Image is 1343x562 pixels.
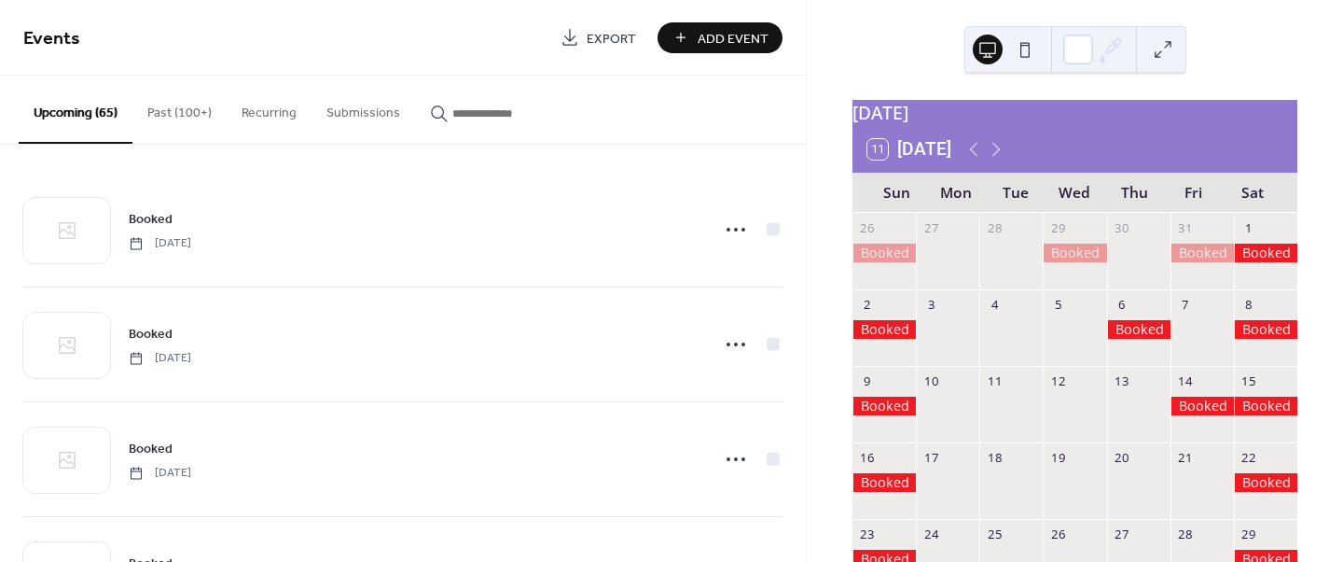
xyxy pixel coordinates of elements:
[922,219,939,236] div: 27
[129,350,191,367] span: [DATE]
[1240,372,1257,389] div: 15
[1050,372,1067,389] div: 12
[1104,173,1164,213] div: Thu
[859,449,876,466] div: 16
[1240,449,1257,466] div: 22
[922,296,939,313] div: 3
[1050,296,1067,313] div: 5
[129,235,191,252] span: [DATE]
[922,449,939,466] div: 17
[859,527,876,543] div: 23
[129,208,173,230] a: Booked
[922,372,939,389] div: 10
[1170,397,1234,415] div: Booked
[1050,527,1067,543] div: 26
[1050,219,1067,236] div: 29
[129,465,191,482] span: [DATE]
[23,21,80,57] span: Events
[1050,449,1067,466] div: 19
[1114,527,1130,543] div: 27
[1177,372,1194,389] div: 14
[852,320,916,339] div: Booked
[859,219,876,236] div: 26
[1240,296,1257,313] div: 8
[658,22,782,53] button: Add Event
[129,440,173,459] span: Booked
[1234,320,1297,339] div: Booked
[1164,173,1224,213] div: Fri
[986,219,1003,236] div: 28
[547,22,650,53] a: Export
[1223,173,1282,213] div: Sat
[1177,527,1194,543] div: 28
[927,173,987,213] div: Mon
[1234,244,1297,262] div: Booked
[1043,244,1106,262] div: Booked
[227,76,312,142] button: Recurring
[129,210,173,230] span: Booked
[986,372,1003,389] div: 11
[852,244,916,262] div: Booked
[312,76,415,142] button: Submissions
[129,323,173,344] a: Booked
[698,29,768,49] span: Add Event
[19,76,132,144] button: Upcoming (65)
[587,29,636,49] span: Export
[1177,219,1194,236] div: 31
[986,296,1003,313] div: 4
[129,438,173,459] a: Booked
[132,76,227,142] button: Past (100+)
[1240,219,1257,236] div: 1
[986,173,1045,213] div: Tue
[986,527,1003,543] div: 25
[859,372,876,389] div: 9
[1234,473,1297,492] div: Booked
[1170,244,1234,262] div: Booked
[1177,296,1194,313] div: 7
[1177,449,1194,466] div: 21
[1234,397,1297,415] div: Booked
[1114,219,1130,236] div: 30
[1114,449,1130,466] div: 20
[1107,320,1170,339] div: Booked
[129,325,173,344] span: Booked
[867,173,927,213] div: Sun
[922,527,939,543] div: 24
[1114,372,1130,389] div: 13
[1240,527,1257,543] div: 29
[852,100,1297,127] div: [DATE]
[859,296,876,313] div: 2
[1045,173,1105,213] div: Wed
[1114,296,1130,313] div: 6
[861,134,958,164] button: 11[DATE]
[852,473,916,492] div: Booked
[852,397,916,415] div: Booked
[986,449,1003,466] div: 18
